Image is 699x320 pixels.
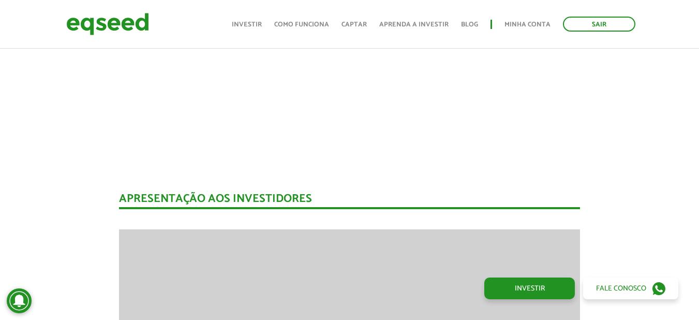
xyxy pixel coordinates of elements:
a: Captar [341,21,367,28]
a: Como funciona [274,21,329,28]
a: Aprenda a investir [379,21,449,28]
a: Fale conosco [583,278,678,299]
a: Blog [461,21,478,28]
img: EqSeed [66,10,149,38]
a: Sair [563,17,635,32]
div: Apresentação aos investidores [119,193,580,209]
a: Minha conta [504,21,551,28]
a: Investir [232,21,262,28]
a: Investir [484,278,575,299]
